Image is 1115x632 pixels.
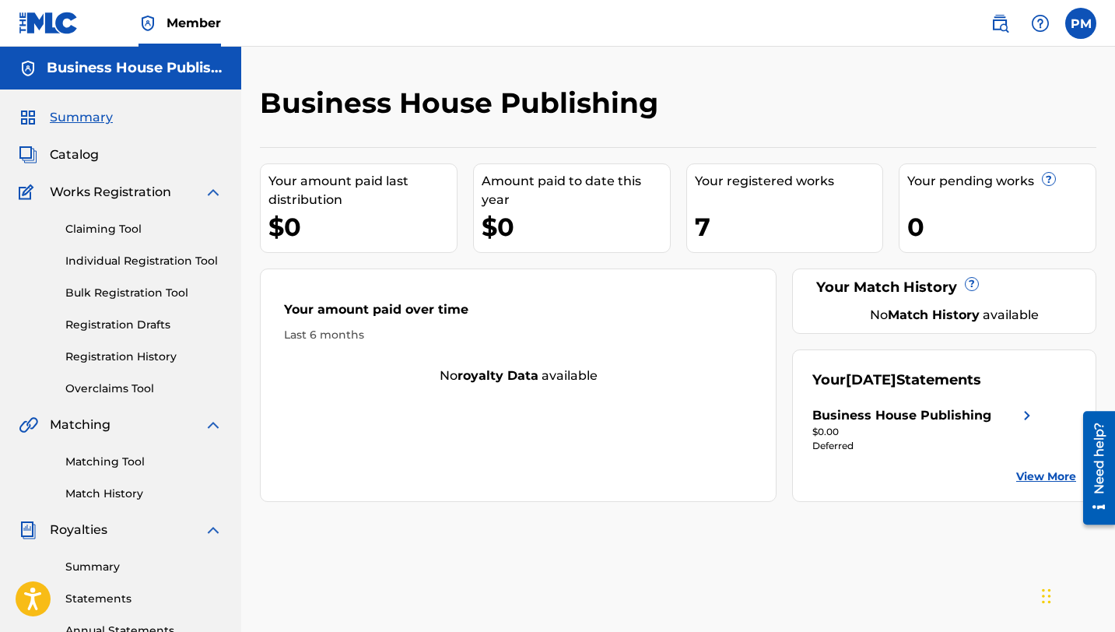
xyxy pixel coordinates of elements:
[966,278,978,290] span: ?
[458,368,538,383] strong: royalty data
[138,14,157,33] img: Top Rightsholder
[1071,405,1115,530] iframe: Resource Center
[204,521,223,539] img: expand
[1031,14,1050,33] img: help
[65,317,223,333] a: Registration Drafts
[284,327,752,343] div: Last 6 months
[65,285,223,301] a: Bulk Registration Tool
[812,370,981,391] div: Your Statements
[482,209,670,244] div: $0
[204,183,223,202] img: expand
[1037,557,1115,632] iframe: Chat Widget
[284,300,752,327] div: Your amount paid over time
[812,277,1076,298] div: Your Match History
[1016,469,1076,485] a: View More
[19,146,37,164] img: Catalog
[846,371,896,388] span: [DATE]
[1025,8,1056,39] div: Help
[65,454,223,470] a: Matching Tool
[1018,406,1036,425] img: right chevron icon
[19,108,37,127] img: Summary
[907,209,1096,244] div: 0
[19,183,39,202] img: Works Registration
[1042,573,1051,620] div: Перетащить
[50,183,171,202] span: Works Registration
[167,14,221,32] span: Member
[50,416,110,434] span: Matching
[204,416,223,434] img: expand
[695,172,883,191] div: Your registered works
[695,209,883,244] div: 7
[812,406,991,425] div: Business House Publishing
[261,367,776,385] div: No available
[65,486,223,502] a: Match History
[19,12,79,34] img: MLC Logo
[65,221,223,237] a: Claiming Tool
[65,253,223,269] a: Individual Registration Tool
[50,521,107,539] span: Royalties
[19,59,37,78] img: Accounts
[1065,8,1096,39] div: User Menu
[65,381,223,397] a: Overclaims Tool
[482,172,670,209] div: Amount paid to date this year
[19,416,38,434] img: Matching
[65,349,223,365] a: Registration History
[268,209,457,244] div: $0
[984,8,1015,39] a: Public Search
[907,172,1096,191] div: Your pending works
[268,172,457,209] div: Your amount paid last distribution
[812,406,1036,453] a: Business House Publishingright chevron icon$0.00Deferred
[65,591,223,607] a: Statements
[991,14,1009,33] img: search
[19,521,37,539] img: Royalties
[19,108,113,127] a: SummarySummary
[65,559,223,575] a: Summary
[1037,557,1115,632] div: Виджет чата
[260,86,666,121] h2: Business House Publishing
[812,439,1036,453] div: Deferred
[50,108,113,127] span: Summary
[50,146,99,164] span: Catalog
[812,425,1036,439] div: $0.00
[19,146,99,164] a: CatalogCatalog
[832,306,1076,325] div: No available
[1043,173,1055,185] span: ?
[888,307,980,322] strong: Match History
[47,59,223,77] h5: Business House Publishing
